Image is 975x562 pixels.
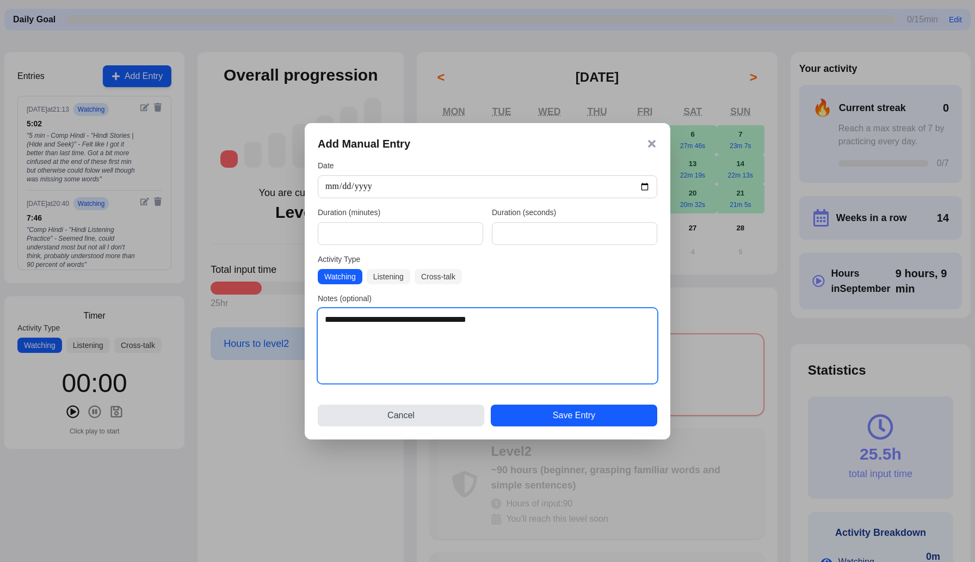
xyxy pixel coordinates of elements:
button: Listening [367,269,410,284]
label: Date [318,160,657,171]
label: Duration (seconds) [492,207,657,218]
button: Cross-talk [415,269,462,284]
button: Watching [318,269,362,284]
button: Cancel [318,405,484,426]
h3: Add Manual Entry [318,136,410,151]
label: Notes (optional) [318,293,657,304]
label: Duration (minutes) [318,207,483,218]
label: Activity Type [318,254,657,265]
button: Save Entry [491,405,657,426]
